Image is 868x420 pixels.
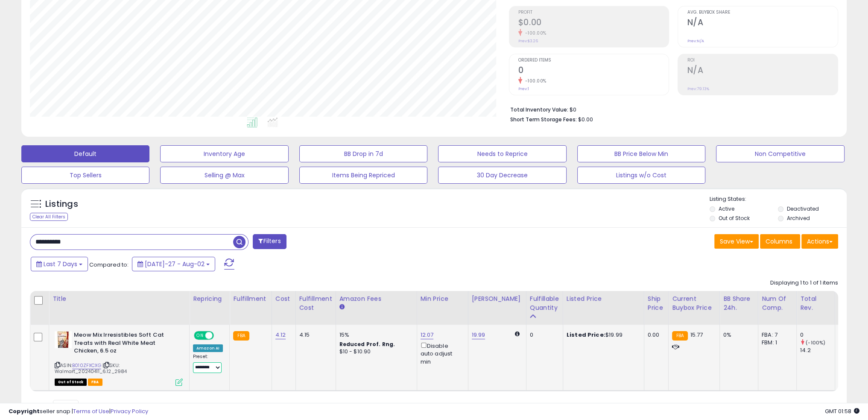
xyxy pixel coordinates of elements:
a: Privacy Policy [111,407,148,415]
div: Total Rev. [800,294,831,312]
h2: $0.00 [518,18,669,29]
button: Non Competitive [716,145,844,162]
b: Meow Mix Irresistibles Soft Cat Treats with Real White Meat Chicken, 6.5 oz [74,331,178,357]
label: Out of Stock [719,214,750,222]
h2: N/A [687,18,838,29]
button: 30 Day Decrease [438,167,566,184]
div: Fulfillment [233,294,268,303]
div: [PERSON_NAME] [472,294,523,303]
button: Save View [714,234,759,249]
a: B010ZFXCXG [72,362,101,369]
div: 4.15 [299,331,329,339]
b: Listed Price: [567,331,605,339]
span: ON [195,332,205,339]
div: FBM: 1 [762,339,790,347]
p: Listing States: [710,195,847,203]
span: | SKU: Walmart_20240411_6.12_2984 [55,362,127,375]
button: Inventory Age [160,145,288,162]
span: Show: entries [36,402,98,411]
div: Ship Price [648,294,665,312]
div: BB Share 24h. [723,294,754,312]
span: ROI [687,58,838,63]
div: Clear All Filters [30,213,68,221]
div: 14.2 [800,347,835,354]
small: -100.00% [522,30,547,36]
a: Terms of Use [73,407,109,415]
small: -100.00% [522,78,547,84]
label: Deactivated [787,205,819,212]
small: Prev: 1 [518,86,529,91]
span: Last 7 Days [44,260,77,268]
span: Columns [766,237,792,246]
button: Filters [253,234,286,249]
div: Displaying 1 to 1 of 1 items [770,279,838,287]
span: Ordered Items [518,58,669,63]
button: Listings w/o Cost [577,167,705,184]
button: Last 7 Days [31,257,88,271]
b: Reduced Prof. Rng. [339,341,395,348]
a: 4.12 [275,331,286,339]
div: Preset: [193,354,223,373]
button: Columns [760,234,800,249]
div: Fulfillable Quantity [530,294,559,312]
div: 0 [800,331,835,339]
a: 12.07 [421,331,434,339]
span: All listings that are currently out of stock and unavailable for purchase on Amazon [55,379,87,386]
h2: N/A [687,65,838,77]
div: 0 [530,331,556,339]
div: Current Buybox Price [672,294,716,312]
small: (-100%) [806,339,825,346]
span: OFF [213,332,226,339]
b: Short Term Storage Fees: [510,116,577,123]
span: [DATE]-27 - Aug-02 [145,260,205,268]
small: Prev: N/A [687,38,704,44]
button: BB Drop in 7d [299,145,427,162]
img: 415V6hB3F3L._SL40_.jpg [55,331,72,348]
a: 19.99 [472,331,485,339]
div: Repricing [193,294,226,303]
small: FBA [233,331,249,341]
span: Profit [518,10,669,15]
b: Total Inventory Value: [510,106,568,113]
span: Avg. Buybox Share [687,10,838,15]
div: $19.99 [567,331,637,339]
small: Prev: $3.26 [518,38,538,44]
span: FBA [88,379,102,386]
span: 2025-08-11 01:58 GMT [825,407,859,415]
button: Actions [801,234,838,249]
button: Items Being Repriced [299,167,427,184]
div: FBA: 7 [762,331,790,339]
div: Amazon AI [193,344,223,352]
button: Needs to Reprice [438,145,566,162]
div: $10 - $10.90 [339,348,410,355]
div: Title [53,294,186,303]
div: Cost [275,294,292,303]
div: Listed Price [567,294,640,303]
label: Active [719,205,734,212]
div: Fulfillment Cost [299,294,332,312]
h2: 0 [518,65,669,77]
button: Default [21,145,149,162]
span: Compared to: [89,261,129,269]
div: ASIN: [55,331,183,385]
strong: Copyright [9,407,40,415]
div: Min Price [421,294,465,303]
button: Top Sellers [21,167,149,184]
button: Selling @ Max [160,167,288,184]
small: FBA [672,331,688,341]
div: 0% [723,331,751,339]
li: $0 [510,104,832,114]
span: 15.77 [690,331,703,339]
button: [DATE]-27 - Aug-02 [132,257,215,271]
div: 0.00 [648,331,662,339]
small: Prev: 79.13% [687,86,709,91]
small: Amazon Fees. [339,303,345,311]
div: Num of Comp. [762,294,793,312]
div: Disable auto adjust min [421,341,462,366]
label: Archived [787,214,810,222]
div: seller snap | | [9,408,148,416]
h5: Listings [45,198,78,210]
button: BB Price Below Min [577,145,705,162]
div: Amazon Fees [339,294,413,303]
span: $0.00 [578,115,593,123]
